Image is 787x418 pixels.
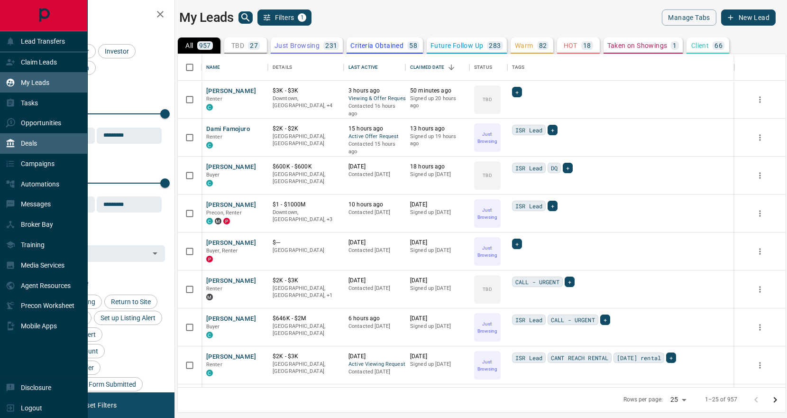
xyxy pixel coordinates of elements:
div: + [548,201,558,211]
p: Just Browsing [275,42,320,49]
div: condos.ca [206,370,213,376]
p: [GEOGRAPHIC_DATA], [GEOGRAPHIC_DATA] [273,171,339,186]
button: more [753,282,767,297]
p: TBD [231,42,244,49]
p: 1–25 of 957 [705,396,737,404]
button: [PERSON_NAME] [206,315,256,324]
div: + [548,125,558,135]
span: Renter [206,286,222,292]
span: Buyer [206,324,220,330]
p: Contacted [DATE] [348,171,401,178]
div: + [512,239,522,249]
p: Contacted [DATE] [348,209,401,216]
span: + [669,353,673,362]
span: Precon, Renter [206,210,242,216]
p: Contacted [DATE] [348,285,401,292]
p: Contacted [DATE] [348,368,401,376]
span: Viewing & Offer Request [348,95,401,103]
span: Renter [206,134,222,140]
button: [PERSON_NAME] [206,277,256,286]
p: TBD [483,172,492,179]
p: 10 hours ago [348,201,401,209]
h2: Filters [30,9,165,21]
span: Active Offer Request [348,133,401,141]
p: Signed up [DATE] [410,323,465,330]
span: ISR Lead [515,125,542,135]
span: Active Viewing Request [348,361,401,369]
p: Signed up [DATE] [410,285,465,292]
button: more [753,130,767,145]
span: ISR Lead [515,315,542,325]
span: + [566,163,569,173]
p: Just Browsing [475,320,500,334]
p: 1 [673,42,677,49]
span: + [568,277,571,287]
div: Investor [98,44,136,58]
p: [DATE] [348,239,401,247]
p: [GEOGRAPHIC_DATA], [GEOGRAPHIC_DATA] [273,133,339,148]
p: 58 [409,42,417,49]
div: condos.ca [206,142,213,149]
p: [DATE] [348,277,401,285]
span: Investor [101,47,132,55]
span: + [551,201,554,211]
div: + [666,353,676,363]
span: + [604,315,607,325]
button: more [753,168,767,183]
p: 66 [714,42,723,49]
p: Just Browsing [475,244,500,259]
button: Sort [445,61,458,74]
div: Set up Listing Alert [94,311,162,325]
p: 6 hours ago [348,315,401,323]
button: more [753,93,767,107]
p: [DATE] [348,353,401,361]
span: ISR Lead [515,201,542,211]
span: ISR Lead [515,163,542,173]
div: Tags [507,54,734,81]
span: + [515,87,519,97]
div: + [565,277,575,287]
span: Buyer, Renter [206,248,238,254]
p: $--- [273,239,339,247]
p: Criteria Obtained [350,42,403,49]
button: Filters1 [257,9,312,26]
div: Details [273,54,292,81]
p: [DATE] [348,163,401,171]
span: + [515,239,519,249]
p: $646K - $2M [273,315,339,323]
div: Last Active [344,54,405,81]
span: + [551,125,554,135]
p: 27 [250,42,258,49]
div: mrloft.ca [206,294,213,300]
p: Client [691,42,709,49]
p: 283 [489,42,501,49]
div: Claimed Date [405,54,469,81]
p: 82 [539,42,547,49]
button: [PERSON_NAME] [206,163,256,172]
p: $2K - $3K [273,277,339,285]
span: CALL - URGENT [551,315,595,325]
p: TBD [483,286,492,293]
p: 231 [325,42,337,49]
p: Signed up [DATE] [410,171,465,178]
p: 18 [583,42,591,49]
div: condos.ca [206,218,213,224]
p: Toronto [273,285,339,299]
button: [PERSON_NAME] [206,353,256,362]
p: Taken on Showings [607,42,668,49]
p: TBD [483,96,492,103]
button: New Lead [721,9,776,26]
div: + [512,87,522,97]
span: ISR Lead [515,353,542,362]
p: Just Browsing [475,206,500,221]
button: more [753,244,767,259]
p: [DATE] [410,315,465,323]
p: Just Browsing [475,130,500,145]
button: [PERSON_NAME] [206,239,256,248]
p: Warm [515,42,533,49]
p: Contacted [DATE] [348,247,401,254]
p: $3K - $3K [273,87,339,95]
button: more [753,320,767,334]
div: property.ca [223,218,230,224]
div: 25 [667,393,689,407]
